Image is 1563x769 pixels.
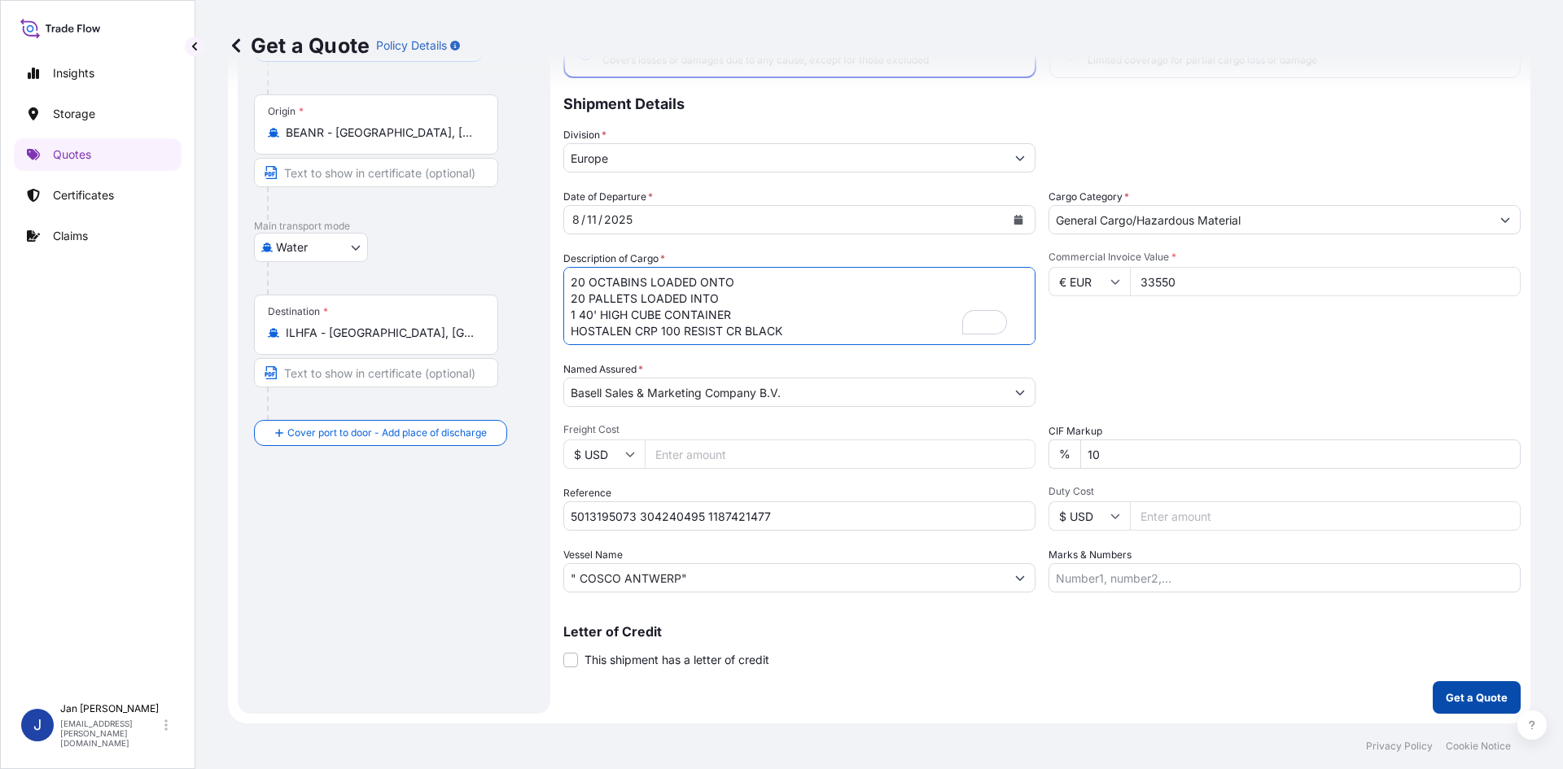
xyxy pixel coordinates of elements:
[1049,563,1521,592] input: Number1, number2,...
[564,378,1005,407] input: Full name
[1005,563,1035,592] button: Show suggestions
[254,420,507,446] button: Cover port to door - Add place of discharge
[563,501,1035,531] input: Your internal reference
[563,189,653,205] span: Date of Departure
[228,33,370,59] p: Get a Quote
[564,563,1005,592] input: Type to search vessel name or IMO
[563,251,665,267] label: Description of Cargo
[276,239,308,256] span: Water
[1049,251,1521,264] span: Commercial Invoice Value
[286,125,478,141] input: Origin
[1049,485,1521,498] span: Duty Cost
[563,485,611,501] label: Reference
[1005,143,1035,173] button: Show suggestions
[1005,207,1031,233] button: Calendar
[376,37,447,54] p: Policy Details
[1446,740,1511,753] a: Cookie Notice
[563,423,1035,436] span: Freight Cost
[602,210,634,229] div: year,
[598,210,602,229] div: /
[585,210,598,229] div: day,
[1049,189,1129,205] label: Cargo Category
[1130,501,1521,531] input: Enter amount
[563,625,1521,638] p: Letter of Credit
[14,179,182,212] a: Certificates
[286,325,478,341] input: Destination
[645,439,1035,469] input: Enter amount
[254,358,498,387] input: Text to appear on certificate
[254,158,498,187] input: Text to appear on certificate
[563,547,623,563] label: Vessel Name
[14,220,182,252] a: Claims
[254,233,368,262] button: Select transport
[564,143,1005,173] input: Type to search division
[33,717,42,733] span: J
[563,127,606,143] label: Division
[563,78,1521,127] p: Shipment Details
[563,267,1035,345] textarea: To enrich screen reader interactions, please activate Accessibility in Grammarly extension settings
[287,425,487,441] span: Cover port to door - Add place of discharge
[1491,205,1520,234] button: Show suggestions
[1080,439,1521,469] input: Enter percentage
[581,210,585,229] div: /
[268,105,304,118] div: Origin
[1049,547,1132,563] label: Marks & Numbers
[1130,267,1521,296] input: Type amount
[1049,439,1080,469] div: %
[1049,423,1102,439] label: CIF Markup
[53,65,94,81] p: Insights
[53,228,88,244] p: Claims
[1433,681,1521,714] button: Get a Quote
[254,220,534,233] p: Main transport mode
[14,138,182,171] a: Quotes
[563,361,643,378] label: Named Assured
[60,719,161,748] p: [EMAIL_ADDRESS][PERSON_NAME][DOMAIN_NAME]
[60,702,161,715] p: Jan [PERSON_NAME]
[1005,378,1035,407] button: Show suggestions
[1366,740,1433,753] a: Privacy Policy
[14,98,182,130] a: Storage
[1446,689,1508,706] p: Get a Quote
[571,210,581,229] div: month,
[53,187,114,203] p: Certificates
[53,106,95,122] p: Storage
[1049,205,1491,234] input: Select a commodity type
[14,57,182,90] a: Insights
[584,652,769,668] span: This shipment has a letter of credit
[268,305,328,318] div: Destination
[53,146,91,163] p: Quotes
